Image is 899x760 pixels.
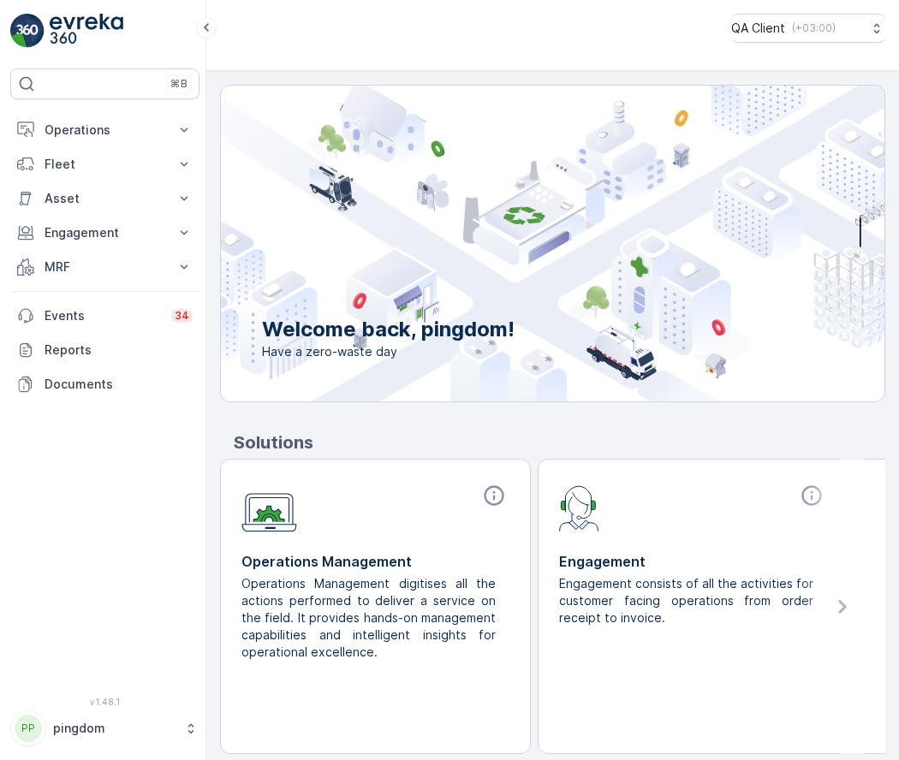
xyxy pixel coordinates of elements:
[262,343,515,360] span: Have a zero-waste day
[50,14,123,48] img: logo_light-DOdMpM7g.png
[53,720,176,737] p: pingdom
[45,224,165,241] p: Engagement
[241,575,496,661] p: Operations Management digitises all the actions performed to deliver a service on the field. It p...
[10,250,199,284] button: MRF
[10,14,45,48] img: logo
[144,86,884,401] img: city illustration
[10,181,199,216] button: Asset
[10,333,199,367] a: Reports
[170,77,188,91] p: ⌘B
[45,156,165,173] p: Fleet
[792,21,836,35] p: ( +03:00 )
[262,316,515,343] p: Welcome back, pingdom!
[45,376,193,393] p: Documents
[45,258,165,276] p: MRF
[45,307,161,324] p: Events
[10,697,199,707] span: v 1.48.1
[234,430,885,455] p: Solutions
[10,710,199,746] button: PPpingdom
[241,484,297,532] img: module-icon
[10,299,199,333] a: Events34
[10,113,199,147] button: Operations
[559,551,827,572] p: Engagement
[15,715,42,742] div: PP
[45,122,165,139] p: Operations
[241,551,509,572] p: Operations Management
[10,216,199,250] button: Engagement
[45,341,193,359] p: Reports
[175,309,189,323] p: 34
[731,20,785,37] p: QA Client
[45,190,165,207] p: Asset
[559,575,813,626] p: Engagement consists of all the activities for customer facing operations from order receipt to in...
[731,14,885,43] button: QA Client(+03:00)
[559,484,599,531] img: module-icon
[10,147,199,181] button: Fleet
[10,367,199,401] a: Documents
